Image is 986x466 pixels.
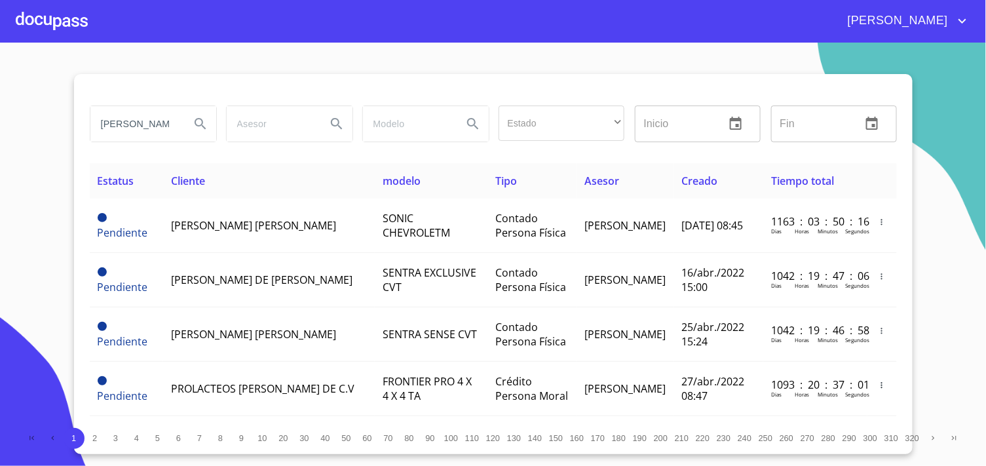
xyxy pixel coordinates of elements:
[294,428,315,449] button: 30
[759,433,772,443] span: 250
[252,428,273,449] button: 10
[584,381,666,396] span: [PERSON_NAME]
[797,428,818,449] button: 270
[692,428,713,449] button: 220
[780,433,793,443] span: 260
[227,106,316,142] input: search
[231,428,252,449] button: 9
[591,433,605,443] span: 170
[843,433,856,443] span: 290
[64,428,85,449] button: 1
[383,374,472,403] span: FRONTIER PRO 4 X 4 X 4 TA
[738,433,751,443] span: 240
[771,336,782,343] p: Dias
[105,428,126,449] button: 3
[822,433,835,443] span: 280
[801,433,814,443] span: 270
[113,433,118,443] span: 3
[902,428,923,449] button: 320
[98,267,107,277] span: Pendiente
[239,433,244,443] span: 9
[171,327,336,341] span: [PERSON_NAME] [PERSON_NAME]
[92,433,97,443] span: 2
[85,428,105,449] button: 2
[218,433,223,443] span: 8
[499,106,624,141] div: ​
[363,106,452,142] input: search
[98,322,107,331] span: Pendiente
[771,282,782,289] p: Dias
[845,391,869,398] p: Segundos
[126,428,147,449] button: 4
[795,227,809,235] p: Horas
[404,433,413,443] span: 80
[299,433,309,443] span: 30
[257,433,267,443] span: 10
[168,428,189,449] button: 6
[134,433,139,443] span: 4
[336,428,357,449] button: 50
[771,269,860,283] p: 1042 : 19 : 47 : 06
[795,282,809,289] p: Horas
[320,433,330,443] span: 40
[860,428,881,449] button: 300
[818,428,839,449] button: 280
[90,106,180,142] input: search
[905,433,919,443] span: 320
[465,433,479,443] span: 110
[273,428,294,449] button: 20
[525,428,546,449] button: 140
[504,428,525,449] button: 130
[584,174,619,188] span: Asesor
[147,428,168,449] button: 5
[362,433,371,443] span: 60
[681,374,744,403] span: 27/abr./2022 08:47
[838,10,970,31] button: account of current user
[672,428,692,449] button: 210
[420,428,441,449] button: 90
[795,336,809,343] p: Horas
[588,428,609,449] button: 170
[98,389,148,403] span: Pendiente
[567,428,588,449] button: 160
[584,327,666,341] span: [PERSON_NAME]
[881,428,902,449] button: 310
[495,211,566,240] span: Contado Persona Física
[838,10,955,31] span: [PERSON_NAME]
[462,428,483,449] button: 110
[584,218,666,233] span: [PERSON_NAME]
[171,218,336,233] span: [PERSON_NAME] [PERSON_NAME]
[483,428,504,449] button: 120
[839,428,860,449] button: 290
[818,282,838,289] p: Minutos
[771,214,860,229] p: 1163 : 03 : 50 : 16
[771,227,782,235] p: Dias
[383,211,450,240] span: SONIC CHEVROLETM
[155,433,160,443] span: 5
[507,433,521,443] span: 130
[278,433,288,443] span: 20
[189,428,210,449] button: 7
[444,433,458,443] span: 100
[321,108,352,140] button: Search
[98,334,148,349] span: Pendiente
[584,273,666,287] span: [PERSON_NAME]
[98,213,107,222] span: Pendiente
[755,428,776,449] button: 250
[776,428,797,449] button: 260
[681,174,717,188] span: Creado
[378,428,399,449] button: 70
[771,323,860,338] p: 1042 : 19 : 46 : 58
[176,433,181,443] span: 6
[734,428,755,449] button: 240
[357,428,378,449] button: 60
[441,428,462,449] button: 100
[341,433,351,443] span: 50
[197,433,202,443] span: 7
[633,433,647,443] span: 190
[315,428,336,449] button: 40
[818,227,838,235] p: Minutos
[171,174,205,188] span: Cliente
[495,320,566,349] span: Contado Persona Física
[98,174,134,188] span: Estatus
